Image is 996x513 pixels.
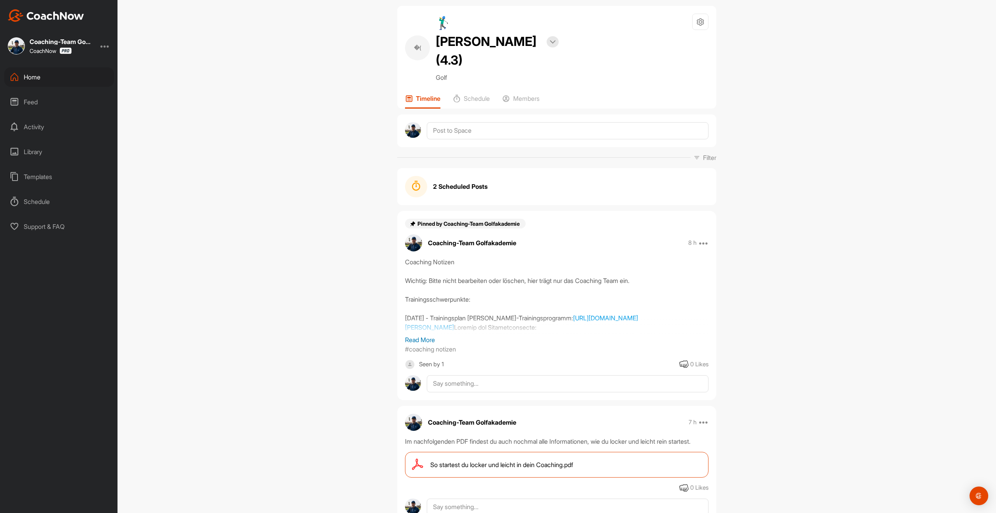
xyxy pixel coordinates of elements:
p: Members [513,95,540,102]
img: CoachNow [8,9,84,22]
img: avatar [405,122,421,138]
div: Open Intercom Messenger [970,487,988,505]
div: Activity [4,117,114,137]
span: Pinned by Coaching-Team Golfakademie [417,220,521,227]
p: Golf [436,73,559,82]
div: Feed [4,92,114,112]
img: avatar [405,414,422,431]
img: square_76f96ec4196c1962453f0fa417d3756b.jpg [8,37,25,54]
p: 8 h [688,239,696,247]
div: Home [4,67,114,87]
p: Coaching-Team Golfakademie [428,418,516,427]
h2: 🏌‍♂ [PERSON_NAME] (4.3) [436,14,541,70]
p: Coaching-Team Golfakademie [428,238,516,248]
div: Im nachfolgenden PDF findest du auch nochmal alle Informationen, wie du locker und leicht rein st... [405,437,708,446]
div: 0 Likes [690,483,708,492]
div: Coaching-Team Golfakademie [30,39,92,45]
div: Library [4,142,114,162]
p: Read More [405,335,708,344]
div: �( [405,35,430,60]
img: avatar [405,234,422,251]
div: Seen by 1 [419,360,444,369]
p: 7 h [689,418,696,426]
div: Coaching Notizen Wichtig: Bitte nicht bearbeiten oder löschen, hier trägt nur das Coaching Team e... [405,257,708,335]
div: CoachNow [30,47,72,54]
div: Schedule [4,192,114,211]
img: CoachNow Pro [60,47,72,54]
p: Filter [703,153,716,162]
span: So startest du locker und leicht in dein Coaching.pdf [430,460,573,469]
img: avatar [405,375,421,391]
div: 0 Likes [690,360,708,369]
img: pin [410,221,416,227]
p: #coaching notizen [405,344,456,354]
img: arrow-down [550,40,556,44]
img: square_default-ef6cabf814de5a2bf16c804365e32c732080f9872bdf737d349900a9daf73cf9.png [405,360,415,369]
div: Support & FAQ [4,217,114,236]
p: Schedule [464,95,490,102]
div: Templates [4,167,114,186]
a: So startest du locker und leicht in dein Coaching.pdf [405,452,708,478]
p: Timeline [416,95,440,102]
strong: 2 Scheduled Posts [433,182,487,191]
